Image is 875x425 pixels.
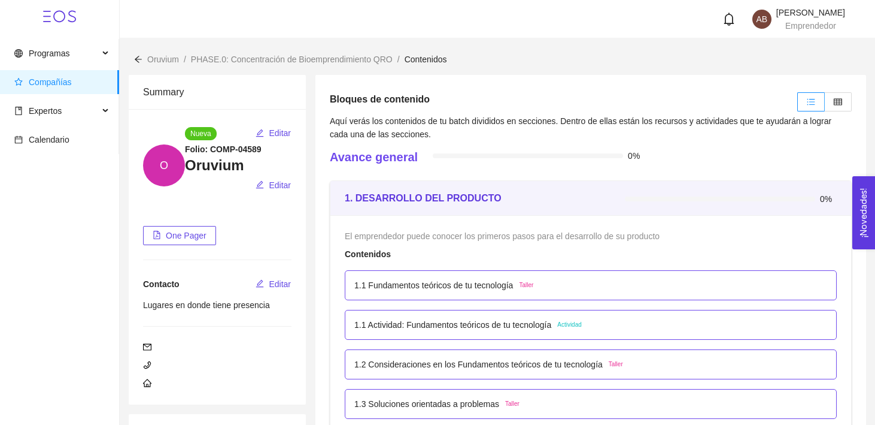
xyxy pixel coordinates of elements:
[330,92,430,107] h5: Bloques de contenido
[255,176,291,195] button: editEditar
[143,361,151,369] span: phone
[557,320,582,330] span: Actividad
[345,193,502,203] strong: 1. DESARROLLO DEL PRODUCTO
[330,116,831,139] span: Aquí verás los contenidos de tu batch divididos en secciones. Dentro de ellas están los recursos ...
[143,379,151,387] span: home
[330,149,418,165] h4: Avance general
[184,55,186,64] span: /
[14,78,23,86] span: star
[820,195,837,203] span: 0%
[345,231,660,241] span: El emprendedor puede conocer los primeros pasos para el desarrollo de su producto
[147,55,179,64] span: Oruvium
[345,249,391,259] strong: Contenidos
[256,129,264,138] span: edit
[609,360,623,369] span: Taller
[153,231,161,240] span: file-pdf
[722,13,736,26] span: bell
[354,397,499,411] p: 1.3 Soluciones orientadas a problemas
[628,152,645,160] span: 0%
[185,127,217,140] span: Nueva
[185,156,291,175] h3: Oruvium
[756,10,768,29] span: AB
[143,279,180,289] span: Contacto
[255,275,291,294] button: editEditar
[807,98,815,106] span: unordered-list
[354,279,513,292] p: 1.1 Fundamentos teóricos de tu tecnología
[776,8,845,17] span: [PERSON_NAME]
[185,144,262,154] strong: Folio: COMP-04589
[29,49,69,58] span: Programas
[269,179,291,192] span: Editar
[166,229,206,242] span: One Pager
[354,318,551,331] p: 1.1 Actividad: Fundamentos teóricos de tu tecnología
[354,358,603,371] p: 1.2 Consideraciones en los Fundamentos teóricos de tu tecnología
[160,144,168,186] span: O
[519,281,533,290] span: Taller
[256,180,264,190] span: edit
[29,106,62,116] span: Expertos
[14,135,23,144] span: calendar
[29,135,69,144] span: Calendario
[143,300,270,310] span: Lugares en donde tiene presencia
[405,55,447,64] span: Contenidos
[14,107,23,115] span: book
[256,279,264,289] span: edit
[191,55,393,64] span: PHASE.0: Concentración de Bioemprendimiento QRO
[397,55,400,64] span: /
[269,126,291,140] span: Editar
[269,278,291,291] span: Editar
[143,226,216,245] button: file-pdfOne Pager
[143,75,291,109] div: Summary
[852,176,875,249] button: Open Feedback Widget
[143,343,151,351] span: mail
[134,55,142,64] span: arrow-left
[255,123,291,143] button: editEditar
[14,49,23,58] span: global
[834,98,842,106] span: table
[29,77,72,87] span: Compañías
[785,21,836,31] span: Emprendedor
[505,399,519,409] span: Taller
